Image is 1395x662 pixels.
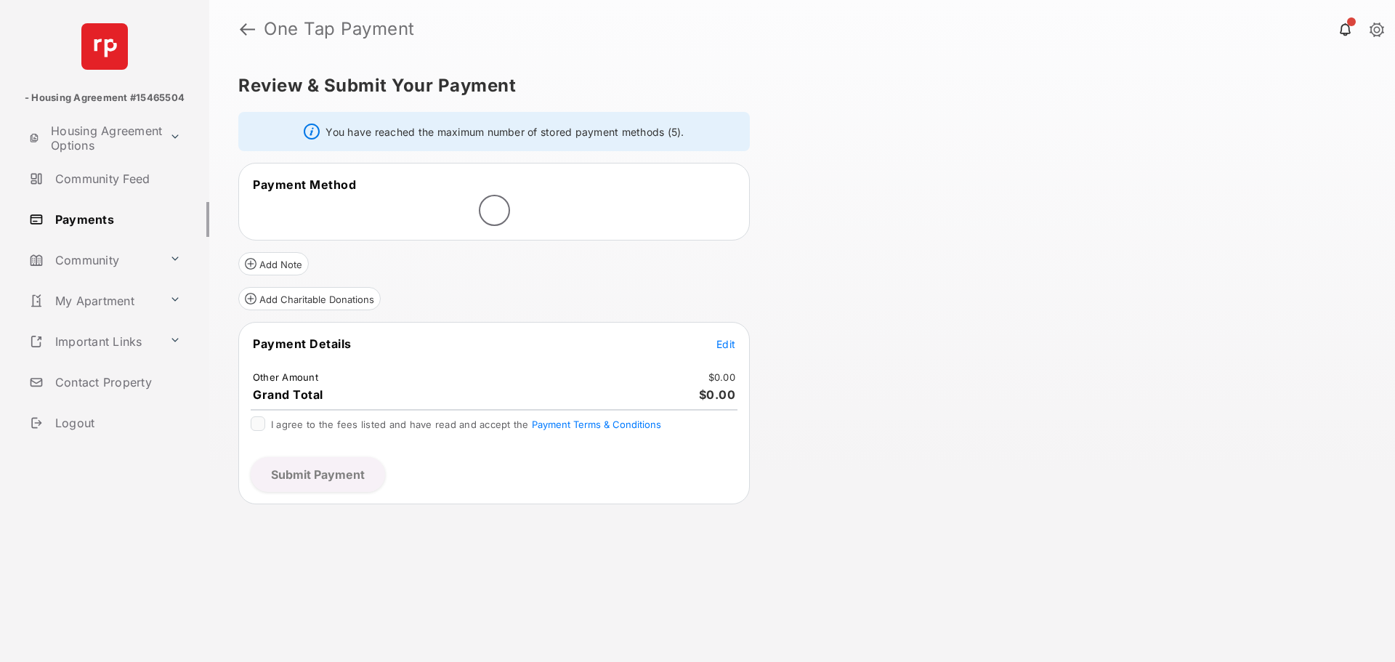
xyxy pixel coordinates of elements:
[238,112,750,151] div: You have reached the maximum number of stored payment methods (5).
[81,23,128,70] img: svg+xml;base64,PHN2ZyB4bWxucz0iaHR0cDovL3d3dy53My5vcmcvMjAwMC9zdmciIHdpZHRoPSI2NCIgaGVpZ2h0PSI2NC...
[23,405,209,440] a: Logout
[253,387,323,402] span: Grand Total
[699,387,736,402] span: $0.00
[253,177,356,192] span: Payment Method
[251,457,385,492] button: Submit Payment
[23,243,163,278] a: Community
[23,324,163,359] a: Important Links
[253,336,352,351] span: Payment Details
[264,20,415,38] strong: One Tap Payment
[23,202,209,237] a: Payments
[23,121,163,156] a: Housing Agreement Options
[708,371,736,384] td: $0.00
[716,336,735,351] button: Edit
[238,252,309,275] button: Add Note
[532,419,661,430] button: I agree to the fees listed and have read and accept the
[716,338,735,350] span: Edit
[238,77,1354,94] h5: Review & Submit Your Payment
[23,161,209,196] a: Community Feed
[23,365,209,400] a: Contact Property
[271,419,661,430] span: I agree to the fees listed and have read and accept the
[238,287,381,310] button: Add Charitable Donations
[23,283,163,318] a: My Apartment
[252,371,319,384] td: Other Amount
[25,91,185,105] p: - Housing Agreement #15465504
